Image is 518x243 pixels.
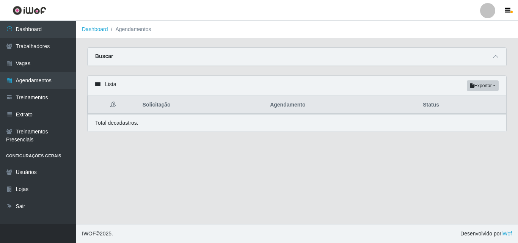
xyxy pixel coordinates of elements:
th: Agendamento [265,96,418,114]
span: © 2025 . [82,230,113,238]
div: Lista [88,76,506,96]
a: Dashboard [82,26,108,32]
nav: breadcrumb [76,21,518,38]
th: Solicitação [138,96,265,114]
p: Total de cadastros. [95,119,138,127]
strong: Buscar [95,53,113,59]
th: Status [418,96,506,114]
li: Agendamentos [108,25,151,33]
span: IWOF [82,230,96,237]
button: Exportar [467,80,499,91]
a: iWof [501,230,512,237]
img: CoreUI Logo [13,6,46,15]
span: Desenvolvido por [460,230,512,238]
